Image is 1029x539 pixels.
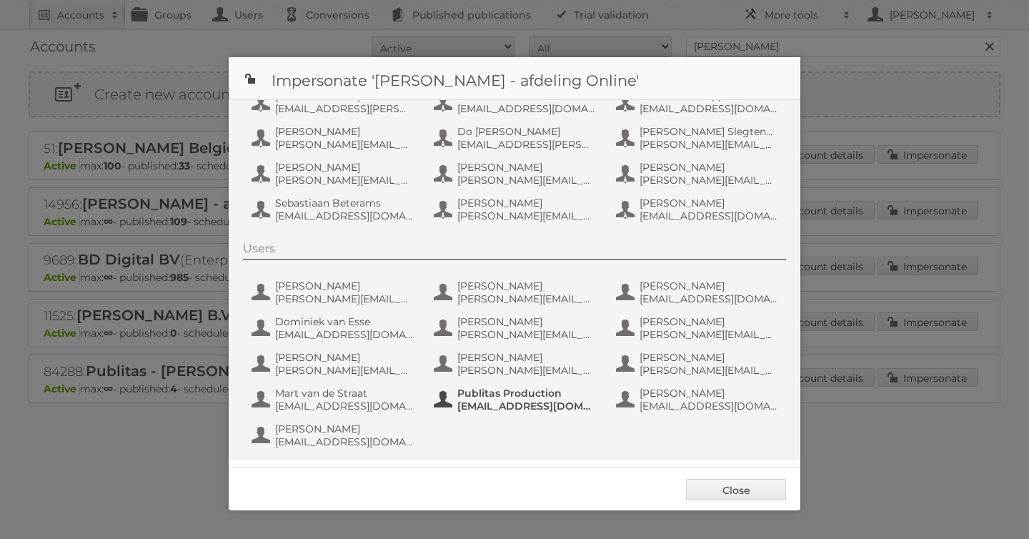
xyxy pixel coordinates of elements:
button: [PERSON_NAME] [PERSON_NAME][EMAIL_ADDRESS][DOMAIN_NAME] [432,278,600,307]
div: Users [243,242,786,260]
button: Do [PERSON_NAME] [EMAIL_ADDRESS][PERSON_NAME][DOMAIN_NAME] [432,124,600,152]
span: [PERSON_NAME][EMAIL_ADDRESS][PERSON_NAME][DOMAIN_NAME] [275,292,414,305]
button: Sebastiaan Beterams [EMAIL_ADDRESS][DOMAIN_NAME] [250,195,418,224]
span: [EMAIL_ADDRESS][DOMAIN_NAME] [275,400,414,412]
a: Close [686,479,786,500]
button: [PERSON_NAME] [PERSON_NAME][EMAIL_ADDRESS][PERSON_NAME][DOMAIN_NAME] [615,159,782,188]
span: [EMAIL_ADDRESS][DOMAIN_NAME] [275,209,414,222]
span: Sebastiaan Beterams [275,197,414,209]
span: [PERSON_NAME] [640,280,778,292]
button: [PERSON_NAME] [PERSON_NAME][EMAIL_ADDRESS][DOMAIN_NAME] [432,159,600,188]
button: [PERSON_NAME] [EMAIL_ADDRESS][DOMAIN_NAME] [615,278,782,307]
span: [PERSON_NAME] [275,351,414,364]
button: [PERSON_NAME] [PERSON_NAME][EMAIL_ADDRESS][PERSON_NAME][DOMAIN_NAME] [250,350,418,378]
span: [PERSON_NAME] [275,125,414,138]
span: [PERSON_NAME][EMAIL_ADDRESS][DOMAIN_NAME] [457,292,596,305]
span: [PERSON_NAME][EMAIL_ADDRESS][PERSON_NAME][DOMAIN_NAME] [640,174,778,187]
span: [PERSON_NAME] [275,280,414,292]
button: [PERSON_NAME] [PERSON_NAME][EMAIL_ADDRESS][DOMAIN_NAME] [250,124,418,152]
span: [PERSON_NAME] [457,315,596,328]
span: [PERSON_NAME] [640,387,778,400]
span: [PERSON_NAME][EMAIL_ADDRESS][DOMAIN_NAME] [457,174,596,187]
span: [PERSON_NAME][EMAIL_ADDRESS][DOMAIN_NAME] [275,174,414,187]
span: [PERSON_NAME] [457,280,596,292]
span: [PERSON_NAME] [457,351,596,364]
button: [PERSON_NAME] [EMAIL_ADDRESS][DOMAIN_NAME] [615,195,782,224]
button: [PERSON_NAME] [EMAIL_ADDRESS][PERSON_NAME][DOMAIN_NAME] [250,88,418,117]
span: [PERSON_NAME][EMAIL_ADDRESS][PERSON_NAME][DOMAIN_NAME] [457,364,596,377]
span: [EMAIL_ADDRESS][PERSON_NAME][DOMAIN_NAME] [275,102,414,115]
button: [PERSON_NAME] Slegtenhorst [PERSON_NAME][EMAIL_ADDRESS][DOMAIN_NAME] [615,124,782,152]
button: [PERSON_NAME] [PERSON_NAME][EMAIL_ADDRESS][PERSON_NAME][DOMAIN_NAME] [432,350,600,378]
button: [PERSON_NAME] [PERSON_NAME][EMAIL_ADDRESS][PERSON_NAME][DOMAIN_NAME] [250,278,418,307]
span: [PERSON_NAME] [275,161,414,174]
button: Dominiek van Esse [EMAIL_ADDRESS][DOMAIN_NAME] [250,314,418,342]
span: Publitas Production [457,387,596,400]
span: [EMAIL_ADDRESS][DOMAIN_NAME] [640,209,778,222]
span: [EMAIL_ADDRESS][DOMAIN_NAME] [275,328,414,341]
span: [EMAIL_ADDRESS][DOMAIN_NAME] [457,400,596,412]
span: [PERSON_NAME] [457,161,596,174]
span: [PERSON_NAME][EMAIL_ADDRESS][PERSON_NAME][DOMAIN_NAME] [275,364,414,377]
span: [EMAIL_ADDRESS][DOMAIN_NAME] [640,102,778,115]
button: [PERSON_NAME] [EMAIL_ADDRESS][DOMAIN_NAME] [250,421,418,450]
span: [EMAIL_ADDRESS][DOMAIN_NAME] [275,435,414,448]
span: [PERSON_NAME][EMAIL_ADDRESS][DOMAIN_NAME] [640,364,778,377]
span: [PERSON_NAME][EMAIL_ADDRESS][DOMAIN_NAME] [457,328,596,341]
button: [PERSON_NAME] [PERSON_NAME][EMAIL_ADDRESS][PERSON_NAME][DOMAIN_NAME] [432,195,600,224]
span: Dominiek van Esse [275,315,414,328]
button: AH IT Online [EMAIL_ADDRESS][DOMAIN_NAME] [432,88,600,117]
span: [PERSON_NAME][EMAIL_ADDRESS][DOMAIN_NAME] [640,138,778,151]
span: Do [PERSON_NAME] [457,125,596,138]
span: [PERSON_NAME] [457,197,596,209]
span: Mart van de Straat [275,387,414,400]
button: [PERSON_NAME] [PERSON_NAME][EMAIL_ADDRESS][DOMAIN_NAME] [615,350,782,378]
span: [PERSON_NAME] [275,422,414,435]
button: [PERSON_NAME] [PERSON_NAME][EMAIL_ADDRESS][DOMAIN_NAME] [615,314,782,342]
span: [EMAIL_ADDRESS][DOMAIN_NAME] [457,102,596,115]
button: [PERSON_NAME] [EMAIL_ADDRESS][DOMAIN_NAME] [615,385,782,414]
span: [PERSON_NAME] [640,197,778,209]
span: [EMAIL_ADDRESS][PERSON_NAME][DOMAIN_NAME] [457,138,596,151]
h1: Impersonate '[PERSON_NAME] - afdeling Online' [229,57,800,100]
span: [PERSON_NAME] Slegtenhorst [640,125,778,138]
span: [PERSON_NAME] [640,351,778,364]
button: Mart van de Straat [EMAIL_ADDRESS][DOMAIN_NAME] [250,385,418,414]
span: [PERSON_NAME][EMAIL_ADDRESS][DOMAIN_NAME] [640,328,778,341]
span: [EMAIL_ADDRESS][DOMAIN_NAME] [640,400,778,412]
span: [PERSON_NAME][EMAIL_ADDRESS][PERSON_NAME][DOMAIN_NAME] [457,209,596,222]
span: [PERSON_NAME] [640,161,778,174]
span: [PERSON_NAME] [640,315,778,328]
button: Publitas Production [EMAIL_ADDRESS][DOMAIN_NAME] [432,385,600,414]
span: [PERSON_NAME][EMAIL_ADDRESS][DOMAIN_NAME] [275,138,414,151]
button: [PERSON_NAME] [PERSON_NAME][EMAIL_ADDRESS][DOMAIN_NAME] [250,159,418,188]
button: [PERSON_NAME] [PERSON_NAME][EMAIL_ADDRESS][DOMAIN_NAME] [432,314,600,342]
button: AH IT Online App [EMAIL_ADDRESS][DOMAIN_NAME] [615,88,782,117]
span: [EMAIL_ADDRESS][DOMAIN_NAME] [640,292,778,305]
